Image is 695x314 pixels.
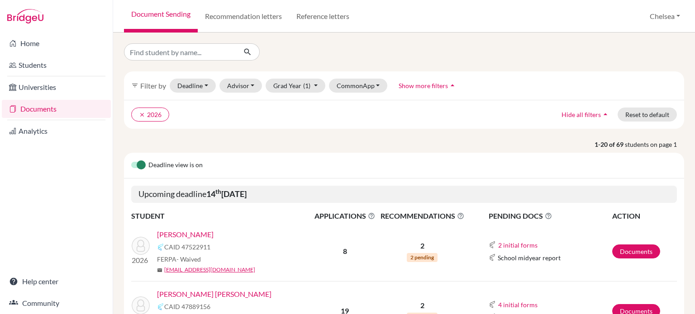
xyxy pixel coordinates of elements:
h5: Upcoming deadline [131,186,677,203]
img: Common App logo [157,244,164,251]
img: Common App logo [489,241,496,248]
sup: th [215,188,221,195]
a: Documents [612,244,660,258]
img: Common App logo [157,303,164,310]
a: Help center [2,272,111,291]
input: Find student by name... [124,43,236,61]
strong: 1-20 of 69 [595,140,625,149]
span: APPLICATIONS [313,211,377,221]
p: 2 [378,300,467,311]
span: CAID 47889156 [164,302,210,311]
button: 4 initial forms [498,300,538,310]
span: Hide all filters [562,111,601,118]
span: FERPA [157,254,201,264]
button: clear2026 [131,108,169,122]
i: arrow_drop_up [601,110,610,119]
span: School midyear report [498,253,561,262]
span: RECOMMENDATIONS [378,211,467,221]
button: Hide all filtersarrow_drop_up [554,108,618,122]
span: 2 pending [407,253,438,262]
img: Bridge-U [7,9,43,23]
button: Chelsea [646,8,684,25]
a: Universities [2,78,111,96]
img: Byrkjeland, Mikael [132,237,150,255]
span: mail [157,267,162,273]
a: [PERSON_NAME] [PERSON_NAME] [157,289,271,300]
a: Home [2,34,111,52]
span: CAID 47522911 [164,242,210,252]
button: 2 initial forms [498,240,538,250]
a: [PERSON_NAME] [157,229,214,240]
button: Grad Year(1) [266,79,325,93]
span: students on page 1 [625,140,684,149]
i: arrow_drop_up [448,81,457,90]
a: Community [2,294,111,312]
th: STUDENT [131,210,312,222]
img: Common App logo [489,254,496,261]
button: Show more filtersarrow_drop_up [391,79,465,93]
span: PENDING DOCS [489,211,611,221]
button: Reset to default [618,108,677,122]
a: Students [2,56,111,74]
a: Documents [2,100,111,118]
span: Show more filters [399,82,448,89]
button: Deadline [170,79,216,93]
button: CommonApp [329,79,388,93]
a: Analytics [2,122,111,140]
button: Advisor [219,79,262,93]
th: ACTION [612,210,677,222]
a: [EMAIL_ADDRESS][DOMAIN_NAME] [164,266,255,274]
span: (1) [303,82,310,89]
p: 2026 [132,255,150,266]
span: - Waived [176,255,201,263]
i: filter_list [131,82,138,89]
b: 14 [DATE] [206,189,247,199]
span: Filter by [140,81,166,90]
i: clear [139,112,145,118]
p: 2 [378,240,467,251]
img: Common App logo [489,301,496,308]
span: Deadline view is on [148,160,203,171]
b: 8 [343,247,347,255]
